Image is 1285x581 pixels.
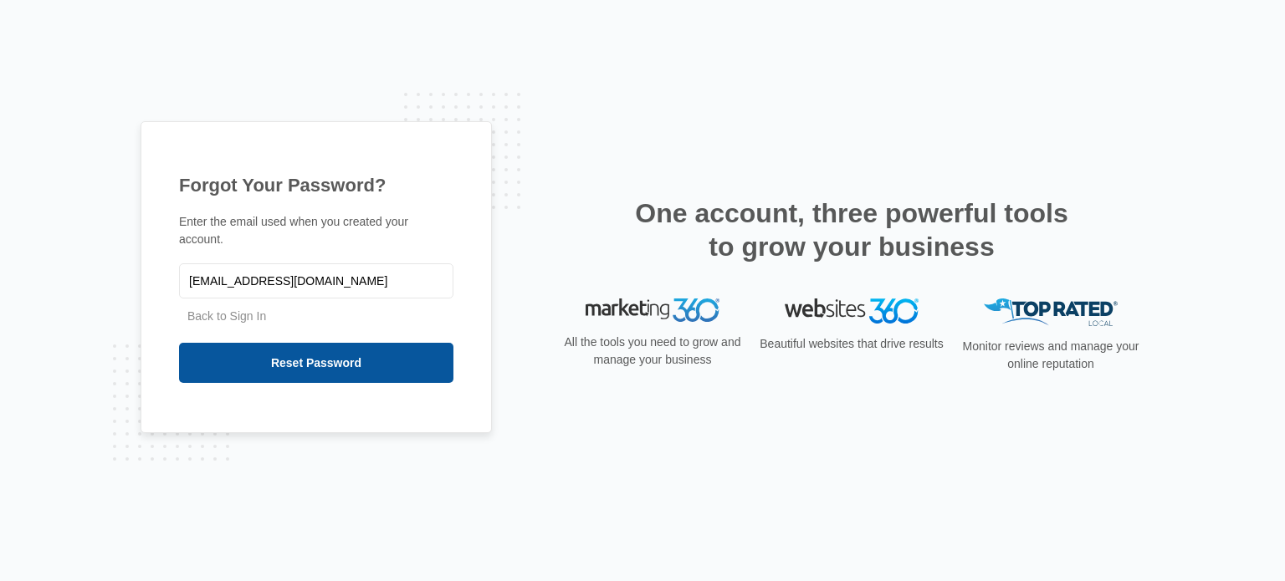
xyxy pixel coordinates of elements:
[785,298,919,323] img: Websites 360
[179,263,453,298] input: Email
[179,213,453,248] p: Enter the email used when you created your account.
[559,334,746,369] p: All the tools you need to grow and manage your business
[630,196,1073,263] h2: One account, three powerful tools to grow your business
[187,309,266,323] a: Back to Sign In
[586,298,719,322] img: Marketing 360
[179,171,453,199] h1: Forgot Your Password?
[758,335,945,353] p: Beautiful websites that drive results
[984,298,1118,326] img: Top Rated Local
[957,338,1144,373] p: Monitor reviews and manage your online reputation
[179,343,453,383] input: Reset Password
